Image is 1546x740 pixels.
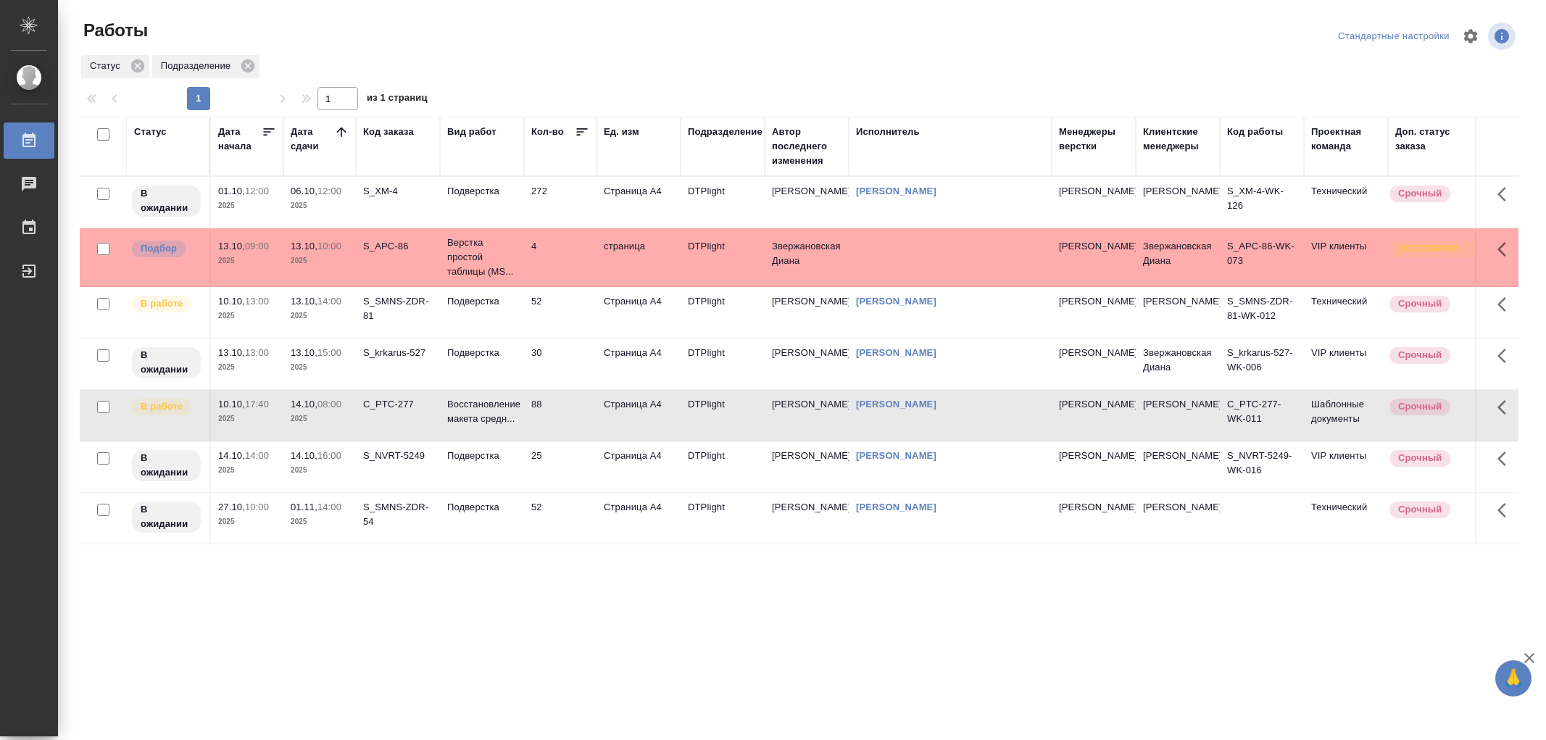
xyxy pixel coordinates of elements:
[130,449,202,483] div: Исполнитель назначен, приступать к работе пока рано
[245,450,269,461] p: 14:00
[765,390,849,441] td: [PERSON_NAME]
[218,347,245,358] p: 13.10,
[681,177,765,228] td: DTPlight
[130,397,202,417] div: Исполнитель выполняет работу
[1398,451,1442,465] p: Срочный
[245,502,269,512] p: 10:00
[524,390,597,441] td: 88
[218,412,276,426] p: 2025
[218,399,245,410] p: 10.10,
[363,500,433,529] div: S_SMNS-ZDR-54
[1304,177,1388,228] td: Технический
[1136,232,1220,283] td: Звержановская Диана
[363,397,433,412] div: C_PTC-277
[218,450,245,461] p: 14.10,
[1227,125,1283,139] div: Код работы
[1136,390,1220,441] td: [PERSON_NAME]
[218,241,245,251] p: 13.10,
[291,254,349,268] p: 2025
[597,493,681,544] td: Страница А4
[447,125,496,139] div: Вид работ
[317,347,341,358] p: 15:00
[681,338,765,389] td: DTPlight
[291,412,349,426] p: 2025
[1059,397,1129,412] p: [PERSON_NAME]
[524,441,597,492] td: 25
[1304,441,1388,492] td: VIP клиенты
[1398,241,1471,256] p: [DEMOGRAPHIC_DATA]
[81,55,149,78] div: Статус
[1398,296,1442,311] p: Срочный
[1143,125,1213,154] div: Клиентские менеджеры
[218,125,262,154] div: Дата начала
[1304,232,1388,283] td: VIP клиенты
[681,493,765,544] td: DTPlight
[317,399,341,410] p: 08:00
[1220,441,1304,492] td: S_NVRT-5249-WK-016
[1489,338,1524,373] button: Здесь прячутся важные кнопки
[681,232,765,283] td: DTPlight
[218,254,276,268] p: 2025
[291,241,317,251] p: 13.10,
[604,125,639,139] div: Ед. изм
[291,199,349,213] p: 2025
[291,463,349,478] p: 2025
[291,186,317,196] p: 06.10,
[218,515,276,529] p: 2025
[524,232,597,283] td: 4
[1304,287,1388,338] td: Технический
[291,347,317,358] p: 13.10,
[130,500,202,534] div: Исполнитель назначен, приступать к работе пока рано
[363,184,433,199] div: S_XM-4
[317,296,341,307] p: 14:00
[1059,125,1129,154] div: Менеджеры верстки
[1059,294,1129,309] p: [PERSON_NAME]
[1059,346,1129,360] p: [PERSON_NAME]
[291,296,317,307] p: 13.10,
[363,294,433,323] div: S_SMNS-ZDR-81
[141,348,192,377] p: В ожидании
[597,390,681,441] td: Страница А4
[765,338,849,389] td: [PERSON_NAME]
[90,59,125,73] p: Статус
[856,296,936,307] a: [PERSON_NAME]
[447,397,517,426] p: Восстановление макета средн...
[531,125,564,139] div: Кол-во
[1059,500,1129,515] p: [PERSON_NAME]
[1489,441,1524,476] button: Здесь прячутся важные кнопки
[597,232,681,283] td: страница
[291,309,349,323] p: 2025
[291,515,349,529] p: 2025
[218,502,245,512] p: 27.10,
[1136,441,1220,492] td: [PERSON_NAME]
[291,125,334,154] div: Дата сдачи
[765,441,849,492] td: [PERSON_NAME]
[1220,232,1304,283] td: S_APC-86-WK-073
[1489,493,1524,528] button: Здесь прячутся важные кнопки
[1489,177,1524,212] button: Здесь прячутся важные кнопки
[1501,663,1526,694] span: 🙏
[1136,177,1220,228] td: [PERSON_NAME]
[1453,19,1488,54] span: Настроить таблицу
[447,236,517,279] p: Верстка простой таблицы (MS...
[1220,177,1304,228] td: S_XM-4-WK-126
[688,125,762,139] div: Подразделение
[765,232,849,283] td: Звержановская Диана
[363,346,433,360] div: S_krkarus-527
[218,296,245,307] p: 10.10,
[681,287,765,338] td: DTPlight
[245,241,269,251] p: 09:00
[218,463,276,478] p: 2025
[1059,184,1129,199] p: [PERSON_NAME]
[1220,390,1304,441] td: C_PTC-277-WK-011
[317,241,341,251] p: 10:00
[130,294,202,314] div: Исполнитель выполняет работу
[765,287,849,338] td: [PERSON_NAME]
[856,450,936,461] a: [PERSON_NAME]
[1136,287,1220,338] td: [PERSON_NAME]
[161,59,236,73] p: Подразделение
[447,500,517,515] p: Подверстка
[1304,338,1388,389] td: VIP клиенты
[141,296,183,311] p: В работе
[367,89,428,110] span: из 1 страниц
